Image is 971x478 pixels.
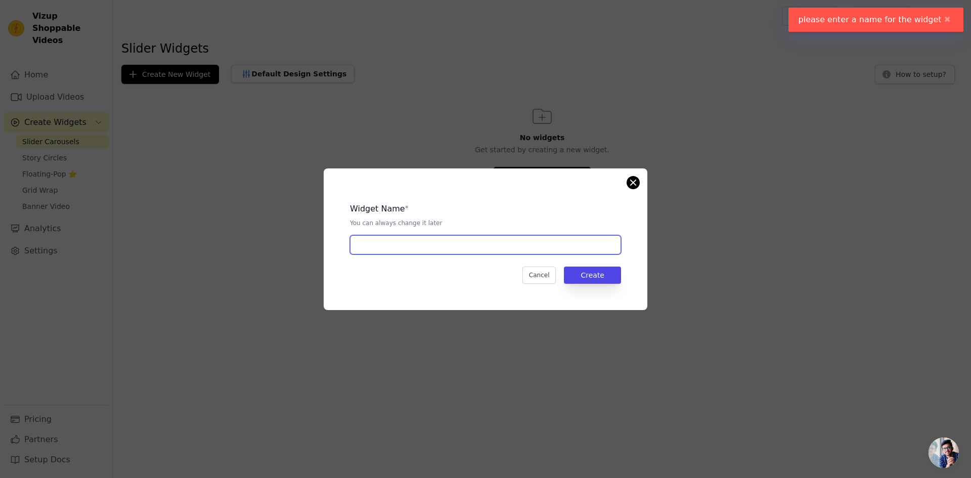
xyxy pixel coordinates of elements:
[350,203,405,215] legend: Widget Name
[929,438,959,468] a: Open chat
[942,14,953,26] button: Close
[522,267,556,284] button: Cancel
[627,177,639,189] button: Close modal
[350,219,621,227] p: You can always change it later
[788,8,963,32] div: please enter a name for the widget
[564,267,621,284] button: Create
